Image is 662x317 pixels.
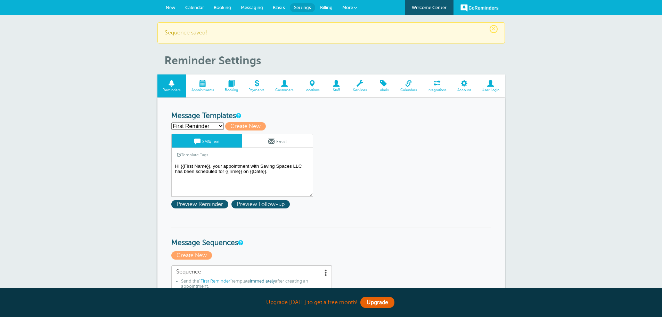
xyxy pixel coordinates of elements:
a: Booking [219,74,243,98]
a: Upgrade [360,297,394,308]
a: Preview Follow-up [231,201,292,207]
span: Locations [303,88,322,92]
a: Settings [290,3,315,12]
p: Sequence saved! [165,30,498,36]
span: Create New [171,251,212,260]
span: New [166,5,175,10]
a: Appointments [186,74,219,98]
a: Create New [225,123,269,129]
span: Integrations [426,88,449,92]
span: Preview Follow-up [231,200,290,208]
span: Messaging [241,5,263,10]
a: Locations [299,74,325,98]
h3: Message Templates [171,112,491,120]
h1: Reminder Settings [164,54,505,67]
span: Labels [376,88,391,92]
span: Calendars [398,88,419,92]
span: More [342,5,353,10]
a: Calendars [395,74,422,98]
span: "First Reminder" [199,279,232,284]
a: Customers [270,74,299,98]
a: Preview Reminder [171,201,231,207]
span: Billing [320,5,333,10]
li: Send the template after creating an appointment. [181,279,327,292]
a: Create New [171,252,214,259]
a: Payments [243,74,270,98]
a: Services [348,74,372,98]
a: SMS/Text [172,134,242,148]
span: Create New [225,122,266,130]
span: Staff [328,88,344,92]
a: This is the wording for your reminder and follow-up messages. You can create multiple templates i... [236,113,240,118]
a: Staff [325,74,348,98]
span: Settings [294,5,311,10]
span: User Login [480,88,501,92]
a: Template Tags [172,148,213,161]
span: Appointments [189,88,216,92]
span: Sequence [176,269,327,275]
div: Upgrade [DATE] to get a free month! [157,295,505,310]
a: Integrations [422,74,452,98]
span: immediately [250,279,275,284]
a: Labels [372,74,395,98]
span: Reminders [161,88,183,92]
iframe: Resource center [634,289,655,310]
a: Account [452,74,476,98]
h3: Message Sequences [171,228,491,247]
span: Account [456,88,473,92]
span: Customers [273,88,296,92]
span: Calendar [185,5,204,10]
span: Services [351,88,369,92]
a: User Login [476,74,505,98]
span: × [490,25,498,33]
span: Payments [247,88,267,92]
textarea: Hi {{First Name}}, your appointment with Saving Spaces LLC has been scheduled for {{Time}} on {{D... [171,162,313,197]
span: Booking [223,88,240,92]
a: Email [242,134,313,148]
span: Booking [214,5,231,10]
a: Message Sequences allow you to setup multiple reminder schedules that can use different Message T... [238,240,242,245]
span: Blasts [273,5,285,10]
span: Preview Reminder [171,200,228,208]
